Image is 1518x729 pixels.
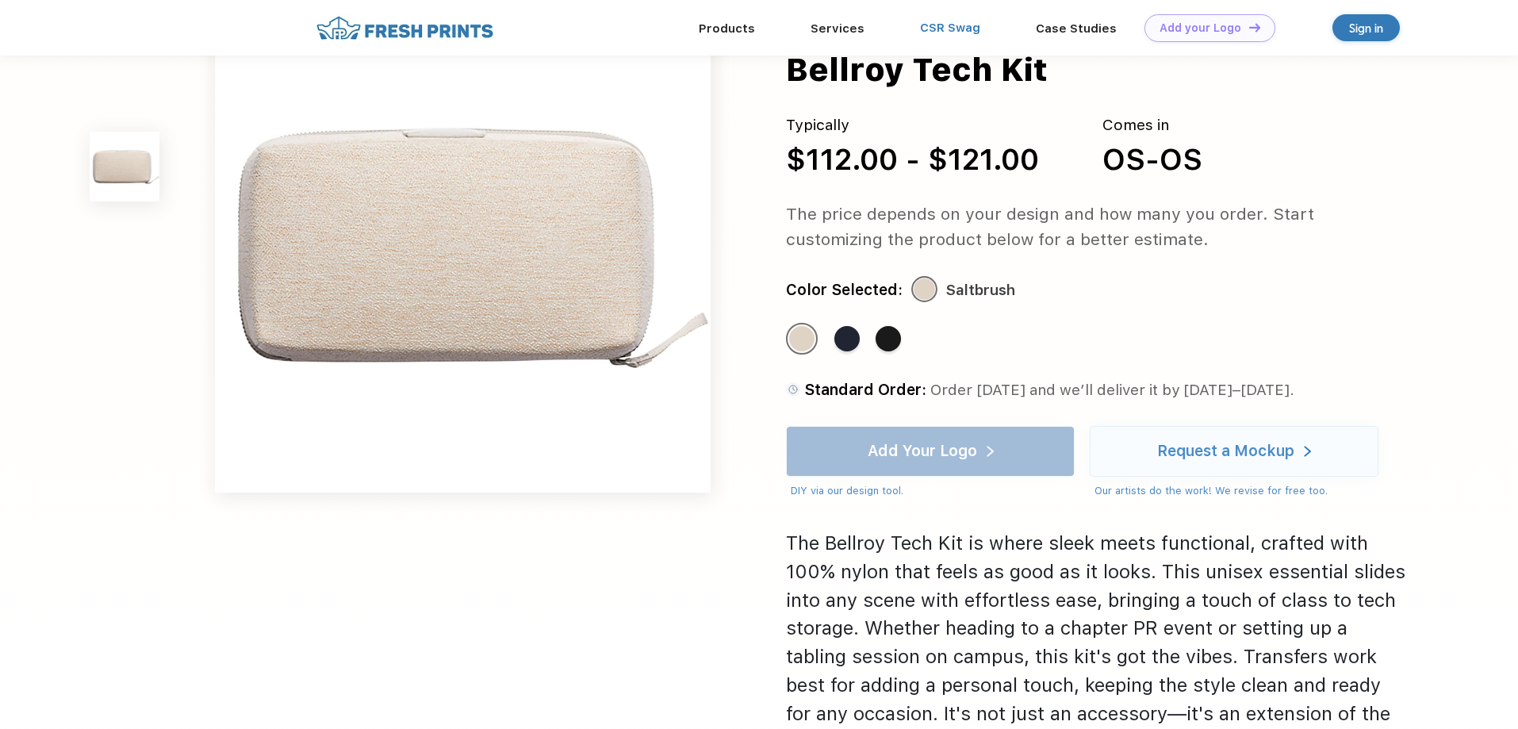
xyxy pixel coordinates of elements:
[786,114,1039,137] div: Typically
[945,278,1015,303] div: Saltbrush
[1304,446,1311,458] img: white arrow
[786,201,1409,252] div: The price depends on your design and how many you order. Start customizing the product below for ...
[834,326,860,351] div: Navy
[786,382,800,397] img: standard order
[1160,21,1241,35] div: Add your Logo
[930,381,1294,399] span: Order [DATE] and we’ll deliver it by [DATE]–[DATE].
[791,483,1075,499] div: DIY via our design tool.
[312,14,498,42] img: fo%20logo%202.webp
[811,21,864,36] a: Services
[804,381,926,399] span: Standard Order:
[1157,443,1294,459] div: Request a Mockup
[920,21,980,35] a: CSR Swag
[1102,137,1202,182] div: OS-OS
[786,278,903,303] div: Color Selected:
[786,46,1048,94] div: Bellroy Tech Kit
[699,21,755,36] a: Products
[90,132,159,201] img: func=resize&h=100
[876,326,901,351] div: Black
[1249,23,1260,32] img: DT
[1332,14,1400,41] a: Sign in
[1349,19,1383,37] div: Sign in
[789,326,815,351] div: Saltbrush
[1094,483,1378,499] div: Our artists do the work! We revise for free too.
[786,137,1039,182] div: $112.00 - $121.00
[1102,114,1202,137] div: Comes in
